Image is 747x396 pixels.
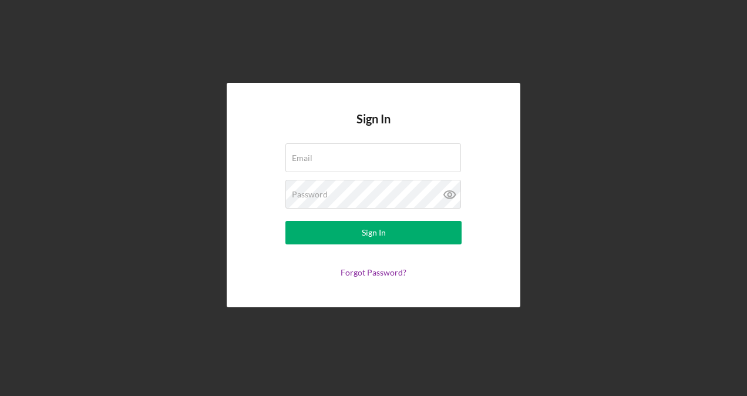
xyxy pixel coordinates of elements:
label: Password [292,190,328,199]
button: Sign In [285,221,462,244]
h4: Sign In [356,112,391,143]
a: Forgot Password? [341,267,406,277]
div: Sign In [362,221,386,244]
label: Email [292,153,312,163]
